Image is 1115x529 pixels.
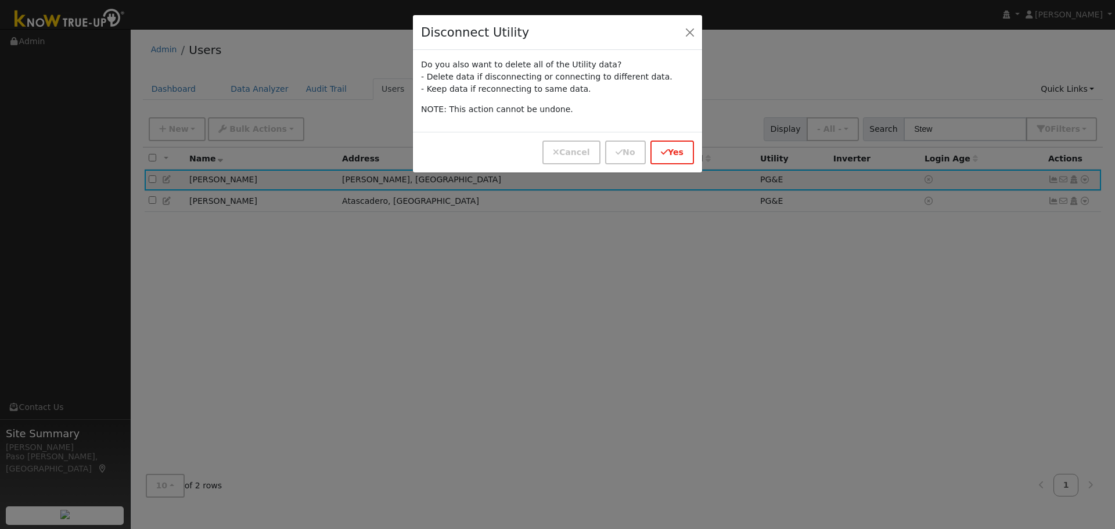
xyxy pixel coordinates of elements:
[421,59,694,95] p: Do you also want to delete all of the Utility data? - Delete data if disconnecting or connecting ...
[650,141,694,164] button: Yes
[542,141,600,164] button: Cancel
[605,141,645,164] button: No
[421,103,694,116] p: NOTE: This action cannot be undone.
[421,23,529,42] h4: Disconnect Utility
